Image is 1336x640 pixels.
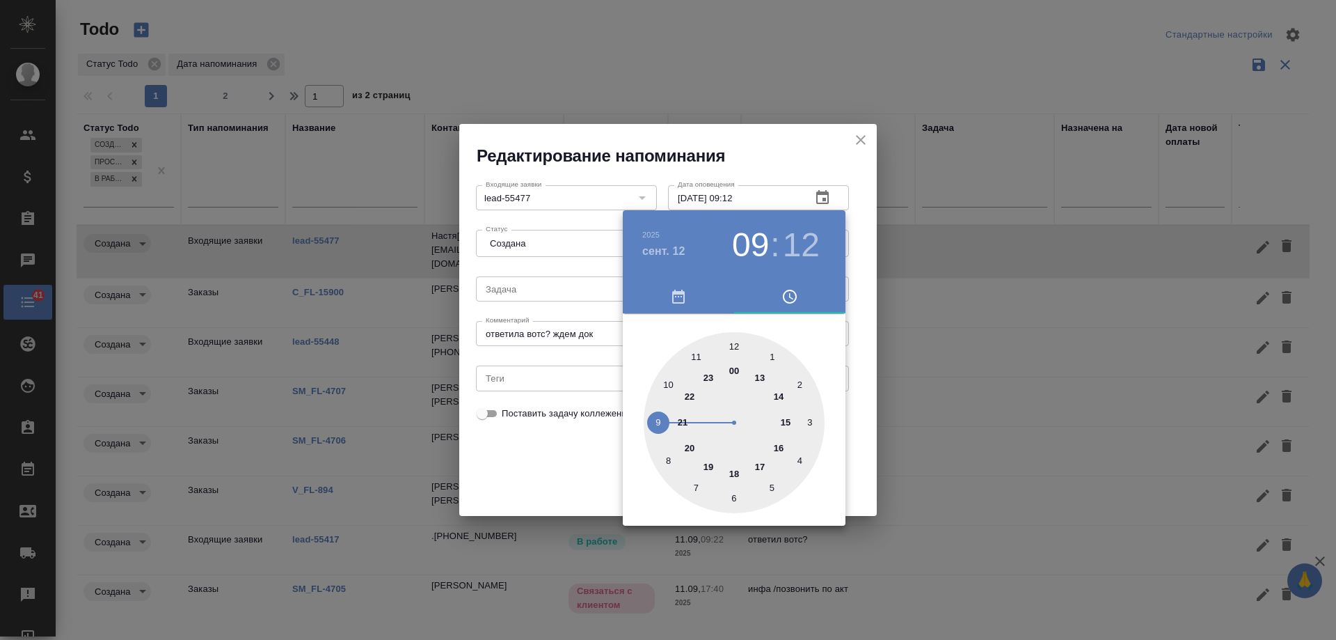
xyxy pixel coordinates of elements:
button: 12 [783,226,820,265]
h3: : [770,226,779,265]
button: 2025 [642,231,660,239]
button: 09 [732,226,769,265]
button: сент. 12 [642,243,685,260]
